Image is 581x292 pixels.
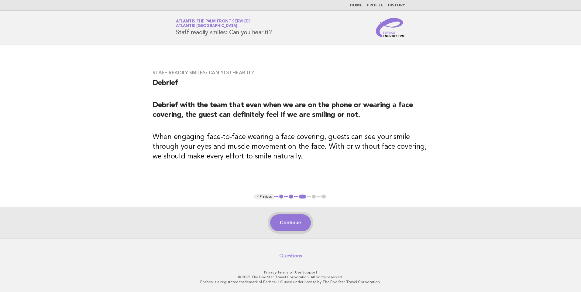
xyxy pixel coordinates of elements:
[153,100,428,125] h2: Debrief with the team that even when we are on the phone or wearing a face covering, the guest ca...
[176,19,251,28] a: Atlantis The Palm Front ServicesAtlantis [GEOGRAPHIC_DATA]
[376,18,405,37] img: Service Energizers
[288,194,294,200] button: 2
[279,253,302,259] a: Questions
[153,78,428,93] h2: Debrief
[298,194,307,200] button: 3
[105,270,476,275] p: · ·
[302,270,317,274] a: Support
[278,194,284,200] button: 1
[254,194,274,200] button: < Previous
[153,132,428,161] h3: When engaging face-to-face wearing a face covering, guests can see your smile through your eyes a...
[105,280,476,284] p: Forbes is a registered trademark of Forbes LLC used under license by The Five Star Travel Corpora...
[176,24,237,28] span: Atlantis [GEOGRAPHIC_DATA]
[277,270,301,274] a: Terms of Use
[264,270,276,274] a: Privacy
[367,4,383,7] a: Profile
[105,275,476,280] p: © 2025 The Five Star Travel Corporation. All rights reserved.
[350,4,362,7] a: Home
[388,4,405,7] a: History
[176,20,272,36] h1: Staff readily smiles: Can you hear it?
[270,214,311,231] button: Continue
[153,70,428,76] h3: Staff readily smiles: Can you hear it?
